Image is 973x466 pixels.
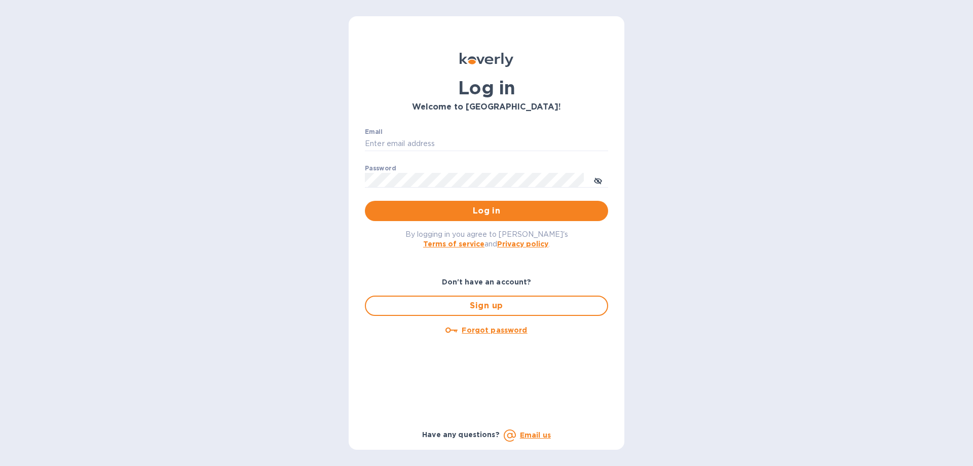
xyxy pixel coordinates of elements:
[365,102,608,112] h3: Welcome to [GEOGRAPHIC_DATA]!
[422,431,500,439] b: Have any questions?
[405,230,568,248] span: By logging in you agree to [PERSON_NAME]'s and .
[442,278,532,286] b: Don't have an account?
[520,431,551,439] a: Email us
[365,77,608,98] h1: Log in
[497,240,548,248] a: Privacy policy
[423,240,484,248] a: Terms of service
[588,170,608,190] button: toggle password visibility
[365,296,608,316] button: Sign up
[365,165,396,171] label: Password
[462,326,527,334] u: Forgot password
[460,53,513,67] img: Koverly
[365,129,383,135] label: Email
[365,136,608,152] input: Enter email address
[365,201,608,221] button: Log in
[374,300,599,312] span: Sign up
[373,205,600,217] span: Log in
